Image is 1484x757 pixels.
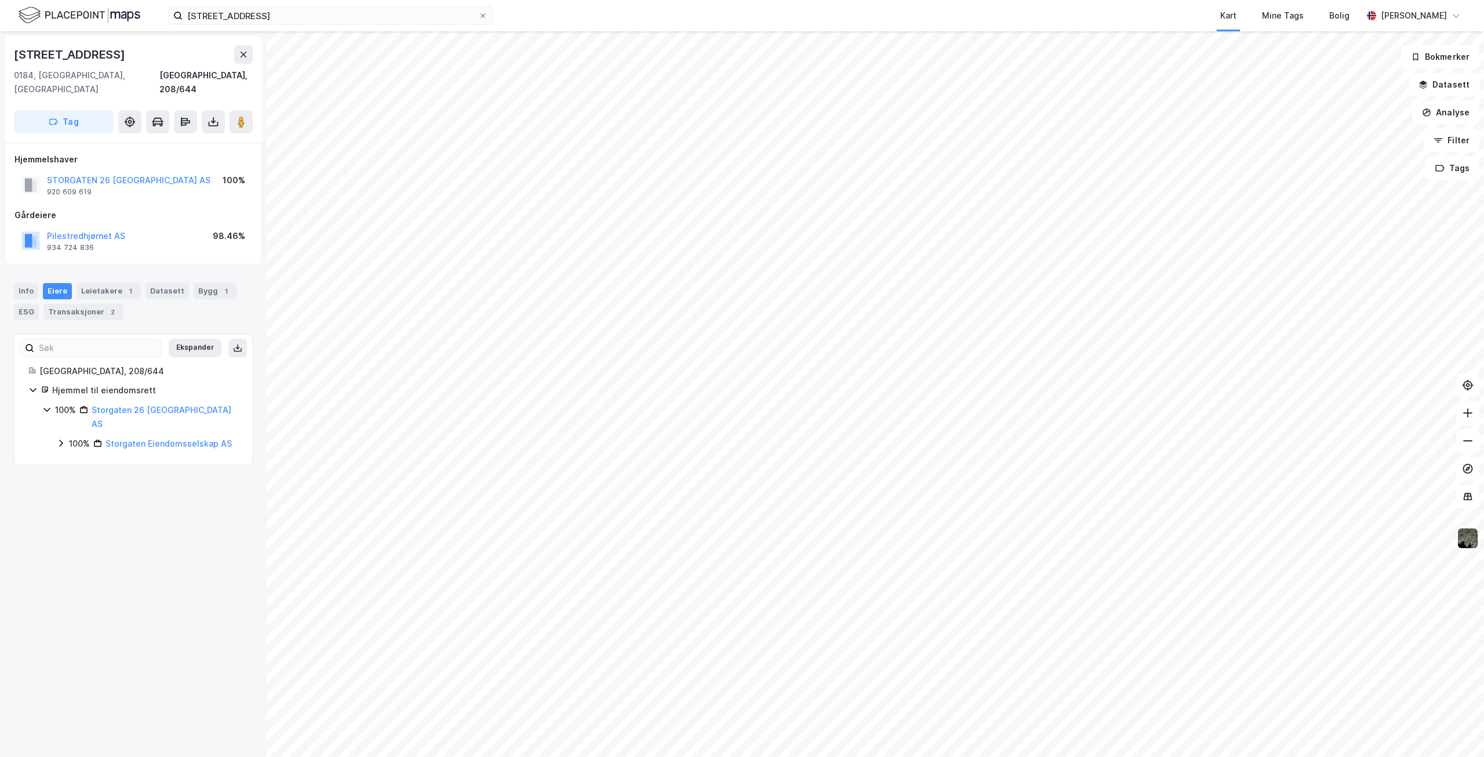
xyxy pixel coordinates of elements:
[55,403,76,417] div: 100%
[223,173,245,187] div: 100%
[146,283,189,299] div: Datasett
[39,364,238,378] div: [GEOGRAPHIC_DATA], 208/644
[183,7,478,24] input: Søk på adresse, matrikkel, gårdeiere, leietakere eller personer
[14,45,128,64] div: [STREET_ADDRESS]
[43,283,72,299] div: Eiere
[1457,527,1479,549] img: 9k=
[34,339,161,357] input: Søk
[47,187,92,197] div: 920 609 619
[77,283,141,299] div: Leietakere
[1329,9,1350,23] div: Bolig
[159,68,253,96] div: [GEOGRAPHIC_DATA], 208/644
[14,304,39,320] div: ESG
[19,5,140,26] img: logo.f888ab2527a4732fd821a326f86c7f29.svg
[69,437,90,451] div: 100%
[47,243,94,252] div: 934 724 836
[106,439,232,448] a: Storgaten Eiendomsselskap AS
[43,304,123,320] div: Transaksjoner
[169,339,221,357] button: Ekspander
[107,306,118,318] div: 2
[14,68,159,96] div: 0184, [GEOGRAPHIC_DATA], [GEOGRAPHIC_DATA]
[220,285,232,297] div: 1
[1262,9,1304,23] div: Mine Tags
[92,405,231,429] a: Storgaten 26 [GEOGRAPHIC_DATA] AS
[52,383,238,397] div: Hjemmel til eiendomsrett
[194,283,237,299] div: Bygg
[125,285,136,297] div: 1
[1424,129,1479,152] button: Filter
[1401,45,1479,68] button: Bokmerker
[1426,701,1484,757] iframe: Chat Widget
[14,208,252,222] div: Gårdeiere
[1381,9,1447,23] div: [PERSON_NAME]
[14,110,114,133] button: Tag
[14,283,38,299] div: Info
[1425,157,1479,180] button: Tags
[1412,101,1479,124] button: Analyse
[213,229,245,243] div: 98.46%
[1426,701,1484,757] div: Kontrollprogram for chat
[1220,9,1236,23] div: Kart
[1409,73,1479,96] button: Datasett
[14,153,252,166] div: Hjemmelshaver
